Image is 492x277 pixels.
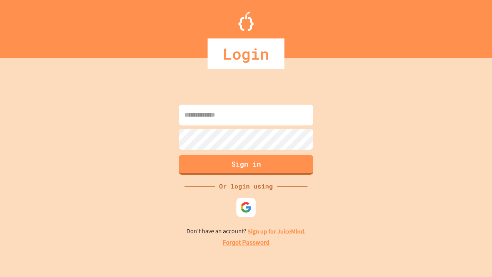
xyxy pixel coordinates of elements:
[179,155,313,175] button: Sign in
[240,202,252,213] img: google-icon.svg
[208,38,284,69] div: Login
[248,227,306,235] a: Sign up for JuiceMind.
[238,12,254,31] img: Logo.svg
[186,227,306,236] p: Don't have an account?
[215,182,277,191] div: Or login using
[223,238,269,247] a: Forgot Password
